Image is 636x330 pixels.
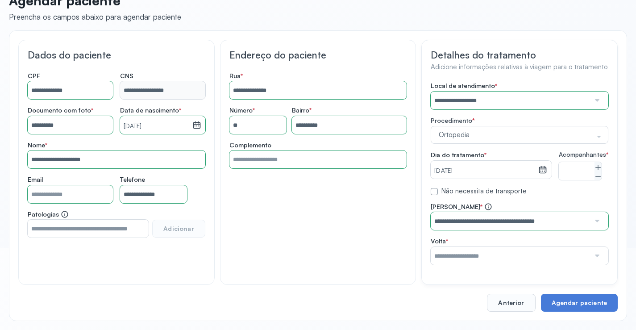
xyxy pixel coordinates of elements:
span: Volta [431,237,448,245]
span: Dia do tratamento [431,151,486,159]
button: Adicionar [152,220,205,238]
span: Local de atendimento [431,82,497,90]
small: [DATE] [434,167,535,175]
span: Complemento [229,141,271,149]
span: Ortopedia [436,130,594,139]
button: Anterior [487,294,535,312]
span: Patologias [28,210,69,218]
span: Procedimento [431,117,472,124]
h3: Detalhes do tratamento [431,49,608,61]
span: [PERSON_NAME] [431,203,492,211]
label: Não necessita de transporte [441,187,527,196]
span: Telefone [120,175,145,184]
span: Bairro [292,106,312,114]
div: Preencha os campos abaixo para agendar paciente [9,12,181,21]
h3: Endereço do paciente [229,49,407,61]
span: Email [28,175,43,184]
small: [DATE] [124,122,189,131]
span: CPF [28,72,40,80]
span: Data de nascimento [120,106,181,114]
span: CNS [120,72,133,80]
h3: Dados do paciente [28,49,205,61]
button: Agendar paciente [541,294,618,312]
span: Número [229,106,255,114]
span: Rua [229,72,243,80]
h4: Adicione informações relativas à viagem para o tratamento [431,63,608,71]
span: Acompanhantes [559,151,608,159]
span: Documento com foto [28,106,93,114]
span: Nome [28,141,47,149]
